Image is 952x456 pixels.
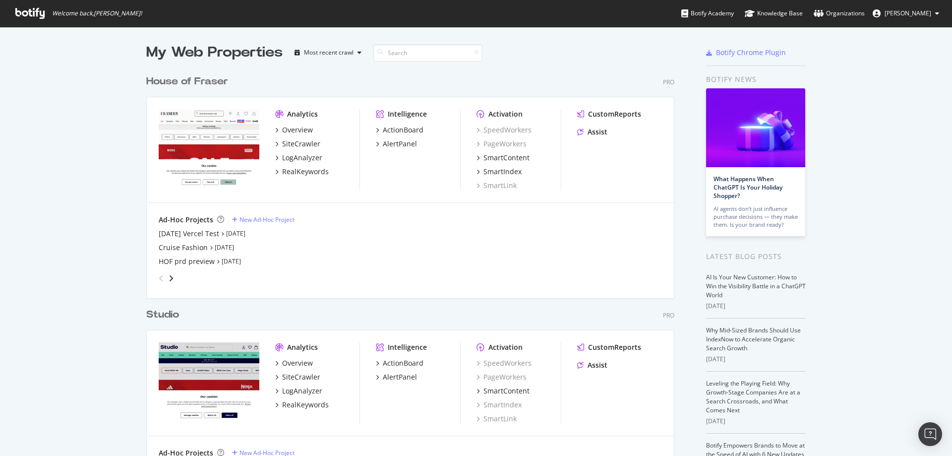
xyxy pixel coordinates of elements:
[706,379,800,414] a: Leveling the Playing Field: Why Growth-Stage Companies Are at a Search Crossroads, and What Comes...
[588,109,641,119] div: CustomReports
[383,125,423,135] div: ActionBoard
[577,342,641,352] a: CustomReports
[577,360,607,370] a: Assist
[865,5,947,21] button: [PERSON_NAME]
[706,273,806,299] a: AI Is Your New Customer: How to Win the Visibility Battle in a ChatGPT World
[291,45,365,61] button: Most recent crawl
[706,74,806,85] div: Botify news
[159,342,259,423] img: studio.co.uk
[376,358,423,368] a: ActionBoard
[476,358,532,368] a: SpeedWorkers
[745,8,803,18] div: Knowledge Base
[282,358,313,368] div: Overview
[282,167,329,177] div: RealKeywords
[476,153,530,163] a: SmartContent
[588,127,607,137] div: Assist
[275,386,322,396] a: LogAnalyzer
[483,153,530,163] div: SmartContent
[376,139,417,149] a: AlertPanel
[488,109,523,119] div: Activation
[483,167,522,177] div: SmartIndex
[275,358,313,368] a: Overview
[476,139,527,149] a: PageWorkers
[716,48,786,58] div: Botify Chrome Plugin
[476,386,530,396] a: SmartContent
[275,400,329,410] a: RealKeywords
[168,273,175,283] div: angle-right
[577,127,607,137] a: Assist
[706,48,786,58] a: Botify Chrome Plugin
[159,109,259,190] img: houseoffraser.co.uk
[483,386,530,396] div: SmartContent
[275,167,329,177] a: RealKeywords
[476,400,522,410] a: SmartIndex
[588,360,607,370] div: Assist
[706,302,806,311] div: [DATE]
[706,417,806,426] div: [DATE]
[714,205,798,229] div: AI agents don’t just influence purchase decisions — they make them. Is your brand ready?
[275,139,320,149] a: SiteCrawler
[159,229,219,239] a: [DATE] Vercel Test
[663,311,674,320] div: Pro
[681,8,734,18] div: Botify Academy
[383,139,417,149] div: AlertPanel
[383,358,423,368] div: ActionBoard
[287,109,318,119] div: Analytics
[232,215,295,224] a: New Ad-Hoc Project
[706,251,806,262] div: Latest Blog Posts
[146,308,183,322] a: Studio
[706,355,806,364] div: [DATE]
[577,109,641,119] a: CustomReports
[282,386,322,396] div: LogAnalyzer
[304,50,354,56] div: Most recent crawl
[383,372,417,382] div: AlertPanel
[663,78,674,86] div: Pro
[159,215,213,225] div: Ad-Hoc Projects
[146,43,283,63] div: My Web Properties
[275,153,322,163] a: LogAnalyzer
[215,243,234,252] a: [DATE]
[476,125,532,135] a: SpeedWorkers
[222,257,241,265] a: [DATE]
[376,125,423,135] a: ActionBoard
[275,125,313,135] a: Overview
[155,270,168,286] div: angle-left
[373,44,482,62] input: Search
[476,372,527,382] a: PageWorkers
[476,167,522,177] a: SmartIndex
[918,422,942,446] div: Open Intercom Messenger
[714,175,782,200] a: What Happens When ChatGPT Is Your Holiday Shopper?
[476,181,517,191] a: SmartLink
[588,342,641,352] div: CustomReports
[282,125,313,135] div: Overview
[476,414,517,424] div: SmartLink
[282,372,320,382] div: SiteCrawler
[885,9,931,17] span: Joyce Sissi
[287,342,318,352] div: Analytics
[814,8,865,18] div: Organizations
[706,326,801,352] a: Why Mid-Sized Brands Should Use IndexNow to Accelerate Organic Search Growth
[388,342,427,352] div: Intelligence
[52,9,142,17] span: Welcome back, [PERSON_NAME] !
[376,372,417,382] a: AlertPanel
[146,74,228,89] div: House of Fraser
[159,243,208,253] a: Cruise Fashion
[239,215,295,224] div: New Ad-Hoc Project
[282,400,329,410] div: RealKeywords
[275,372,320,382] a: SiteCrawler
[706,88,805,167] img: What Happens When ChatGPT Is Your Holiday Shopper?
[159,257,215,266] a: HOF prd preview
[282,139,320,149] div: SiteCrawler
[146,308,179,322] div: Studio
[282,153,322,163] div: LogAnalyzer
[226,229,245,238] a: [DATE]
[488,342,523,352] div: Activation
